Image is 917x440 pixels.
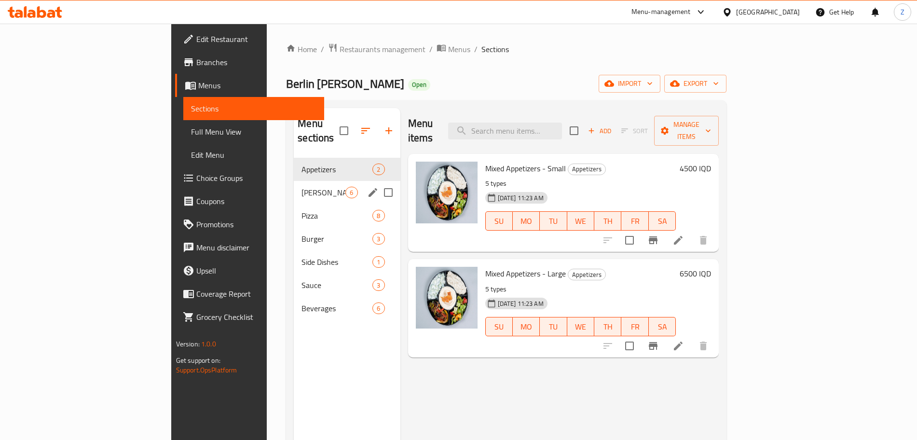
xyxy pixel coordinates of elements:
a: Coverage Report [175,282,324,305]
span: TH [598,214,617,228]
span: export [672,78,719,90]
a: Promotions [175,213,324,236]
span: WE [571,320,590,334]
span: Pizza [301,210,372,221]
span: Upsell [196,265,316,276]
button: delete [692,334,715,357]
span: MO [517,320,536,334]
span: Appetizers [301,164,372,175]
span: TU [544,320,563,334]
div: items [372,256,384,268]
span: FR [625,214,644,228]
span: Promotions [196,219,316,230]
div: items [372,210,384,221]
li: / [474,43,478,55]
img: Mixed Appetizers - Small [416,162,478,223]
button: edit [366,185,380,200]
span: Sauce [301,279,372,291]
button: export [664,75,726,93]
a: Coupons [175,190,324,213]
span: Grocery Checklist [196,311,316,323]
button: SA [649,211,676,231]
button: MO [513,317,540,336]
a: Full Menu View [183,120,324,143]
button: WE [567,317,594,336]
span: [PERSON_NAME] [301,187,345,198]
a: Edit menu item [672,234,684,246]
span: Coverage Report [196,288,316,300]
a: Menus [437,43,470,55]
span: Beverages [301,302,372,314]
div: items [372,233,384,245]
div: Side Dishes1 [294,250,400,274]
button: WE [567,211,594,231]
h6: 6500 IQD [680,267,711,280]
span: SA [653,214,672,228]
span: import [606,78,653,90]
button: SA [649,317,676,336]
input: search [448,123,562,139]
span: Manage items [662,119,711,143]
button: SU [485,211,513,231]
button: TH [594,317,621,336]
button: TH [594,211,621,231]
span: Select section [564,121,584,141]
span: Menu disclaimer [196,242,316,253]
a: Menu disclaimer [175,236,324,259]
span: Appetizers [568,164,605,175]
a: Menus [175,74,324,97]
span: Side Dishes [301,256,372,268]
a: Edit Menu [183,143,324,166]
nav: Menu sections [294,154,400,324]
span: Select all sections [334,121,354,141]
nav: breadcrumb [286,43,726,55]
span: 6 [373,304,384,313]
span: [DATE] 11:23 AM [494,193,547,203]
span: Menus [198,80,316,91]
span: FR [625,320,644,334]
span: 3 [373,281,384,290]
span: SU [490,214,509,228]
div: Appetizers2 [294,158,400,181]
button: import [599,75,660,93]
span: Add item [584,124,615,138]
button: delete [692,229,715,252]
span: Choice Groups [196,172,316,184]
span: Mixed Appetizers - Small [485,161,566,176]
button: SU [485,317,513,336]
li: / [429,43,433,55]
a: Restaurants management [328,43,425,55]
div: items [372,164,384,175]
div: [PERSON_NAME]6edit [294,181,400,204]
div: Sauce3 [294,274,400,297]
button: Add [584,124,615,138]
a: Edit Restaurant [175,27,324,51]
button: TU [540,211,567,231]
div: Burger3 [294,227,400,250]
div: Open [408,79,430,91]
span: Select to update [619,230,640,250]
button: FR [621,317,648,336]
a: Choice Groups [175,166,324,190]
h2: Menu items [408,116,437,145]
a: Edit menu item [672,340,684,352]
span: Add [587,125,613,137]
span: Berlin [PERSON_NAME] [286,73,404,95]
span: Sections [191,103,316,114]
span: Version: [176,338,200,350]
a: Grocery Checklist [175,305,324,329]
div: Appetizers [568,269,606,280]
div: items [372,302,384,314]
span: Edit Menu [191,149,316,161]
span: SU [490,320,509,334]
p: 5 types [485,178,676,190]
a: Support.OpsPlatform [176,364,237,376]
span: TH [598,320,617,334]
span: 2 [373,165,384,174]
span: 1 [373,258,384,267]
span: Menus [448,43,470,55]
div: Appetizers [568,164,606,175]
span: Sections [481,43,509,55]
